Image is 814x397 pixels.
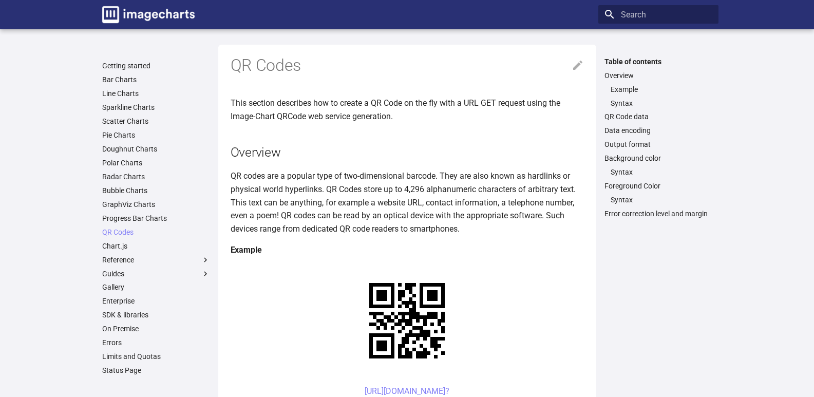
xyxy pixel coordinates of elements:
a: Data encoding [604,126,712,135]
a: On Premise [102,324,210,333]
a: Error correction level and margin [604,209,712,218]
img: logo [102,6,195,23]
a: Bubble Charts [102,186,210,195]
h4: Example [231,243,584,257]
a: Gallery [102,282,210,292]
img: chart [351,265,463,376]
a: Errors [102,338,210,347]
nav: Foreground Color [604,195,712,204]
label: Table of contents [598,57,718,66]
a: Output format [604,140,712,149]
h2: Overview [231,143,584,161]
a: Foreground Color [604,181,712,191]
a: Radar Charts [102,172,210,181]
nav: Background color [604,167,712,177]
a: Syntax [611,99,712,108]
p: QR codes are a popular type of two-dimensional barcode. They are also known as hardlinks or physi... [231,169,584,235]
a: Changelog [102,380,210,389]
a: Example [611,85,712,94]
a: Syntax [611,167,712,177]
a: SDK & libraries [102,310,210,319]
a: Sparkline Charts [102,103,210,112]
a: Scatter Charts [102,117,210,126]
label: Guides [102,269,210,278]
a: Chart.js [102,241,210,251]
a: Image-Charts documentation [98,2,199,27]
h1: QR Codes [231,55,584,77]
a: QR Code data [604,112,712,121]
nav: Table of contents [598,57,718,219]
a: Bar Charts [102,75,210,84]
nav: Overview [604,85,712,108]
a: Pie Charts [102,130,210,140]
a: Polar Charts [102,158,210,167]
a: Overview [604,71,712,80]
a: Status Page [102,366,210,375]
a: Background color [604,154,712,163]
a: Getting started [102,61,210,70]
a: Progress Bar Charts [102,214,210,223]
a: Doughnut Charts [102,144,210,154]
label: Reference [102,255,210,264]
a: Limits and Quotas [102,352,210,361]
p: This section describes how to create a QR Code on the fly with a URL GET request using the Image-... [231,97,584,123]
a: Syntax [611,195,712,204]
input: Search [598,5,718,24]
a: Line Charts [102,89,210,98]
a: GraphViz Charts [102,200,210,209]
a: Enterprise [102,296,210,306]
a: QR Codes [102,228,210,237]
